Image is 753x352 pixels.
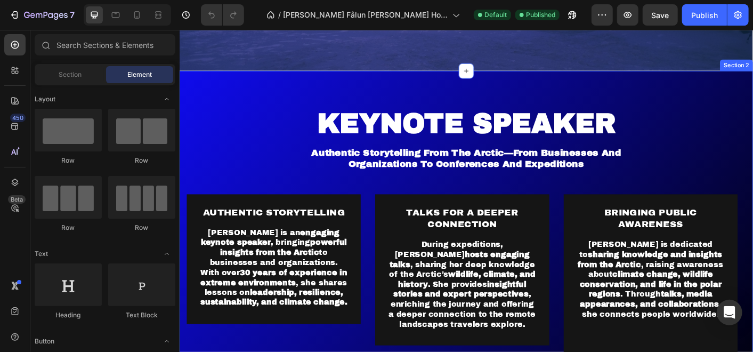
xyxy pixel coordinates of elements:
[232,234,398,334] p: During expeditions, [PERSON_NAME] , sharing her deep knowledge of the Arctic’s . She provides , e...
[652,11,669,20] span: Save
[35,223,102,233] div: Row
[35,156,102,165] div: Row
[35,310,102,320] div: Heading
[4,4,79,26] button: 7
[484,11,507,19] span: Default
[158,333,175,350] span: Toggle open
[283,11,448,19] span: [PERSON_NAME] Fålun [PERSON_NAME] Homepage
[442,197,609,223] p: BRINGING PUBLIC AWARENESS
[127,71,152,78] span: Element
[158,91,175,108] span: Toggle open
[70,9,75,21] p: 7
[201,4,244,26] div: Undo/Redo
[526,11,555,19] span: Published
[278,11,281,19] span: /
[691,10,718,21] div: Publish
[244,268,396,289] strong: wildlife, climate, and history
[10,114,26,122] div: 450
[717,300,742,325] div: Open Intercom Messenger
[35,34,175,55] input: Search Sections & Elements
[108,310,175,320] div: Text Block
[232,197,398,223] p: TALKS FOR A DEEPER CONNECTION
[158,245,175,262] span: Toggle open
[35,250,48,258] span: Text
[446,268,604,300] strong: climate change, wildlife conservation, and life in the polar regions
[35,95,55,103] span: Layout
[108,223,175,233] div: Row
[180,30,753,352] iframe: Design area
[605,35,637,44] div: Section 2
[442,234,609,323] p: [PERSON_NAME] is dedicated to , raising awareness about . Through , she connects people worldwide.
[8,195,26,204] div: Beta
[444,246,605,266] strong: sharing knowledge and insights from the Arctic
[35,338,54,345] span: Button
[682,4,727,26] button: Publish
[59,71,82,78] span: Section
[643,4,678,26] button: Save
[108,156,175,165] div: Row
